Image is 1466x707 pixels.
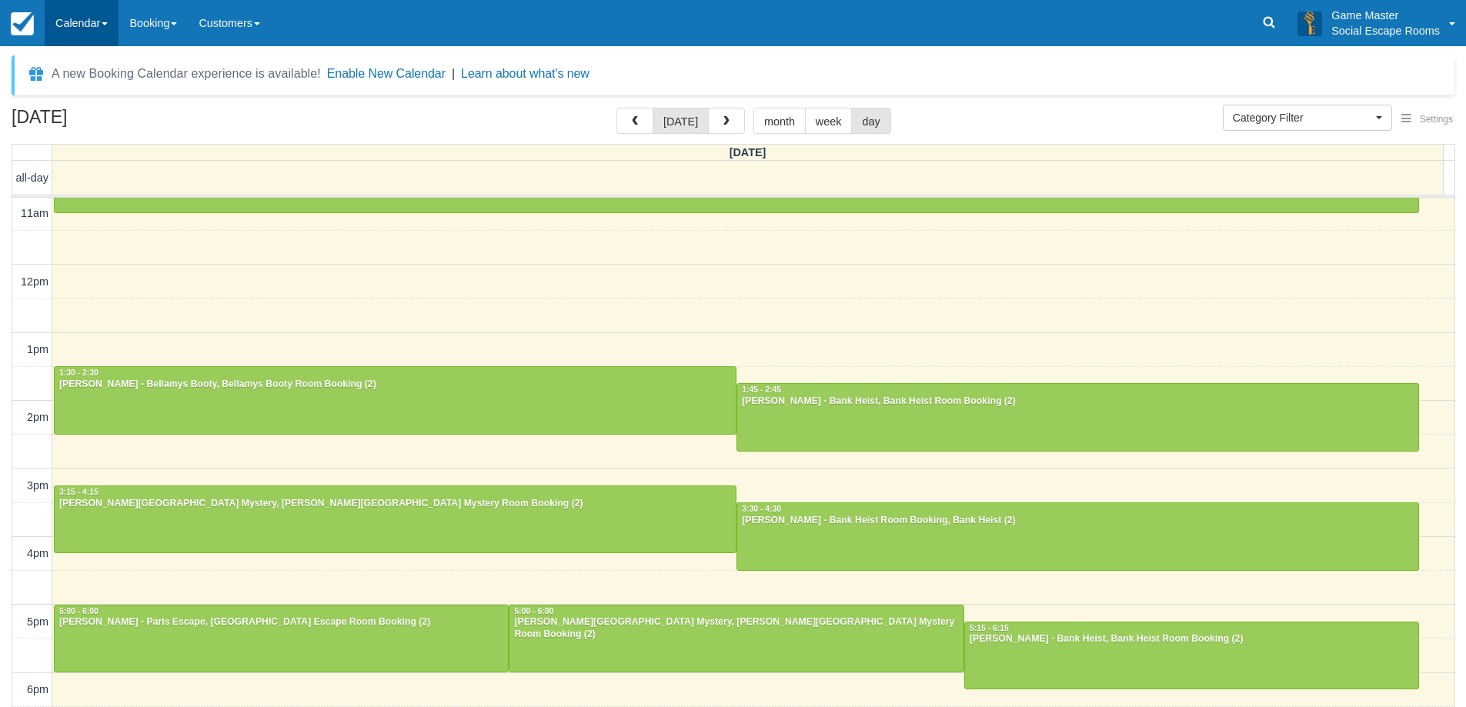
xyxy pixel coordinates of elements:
span: 1:30 - 2:30 [59,369,99,377]
a: 5:00 - 6:00[PERSON_NAME][GEOGRAPHIC_DATA] Mystery, [PERSON_NAME][GEOGRAPHIC_DATA] Mystery Room Bo... [509,605,964,672]
span: 12pm [21,275,48,288]
img: A3 [1297,11,1322,35]
p: Social Escape Rooms [1331,23,1440,38]
span: 5:15 - 6:15 [970,624,1009,632]
span: 2pm [27,411,48,423]
a: 1:30 - 2:30[PERSON_NAME] - Bellamys Booty, Bellamys Booty Room Booking (2) [54,366,736,434]
span: 5:00 - 6:00 [59,607,99,615]
div: [PERSON_NAME] - Bellamys Booty, Bellamys Booty Room Booking (2) [58,379,732,391]
button: [DATE] [653,108,709,134]
span: 6pm [27,683,48,695]
div: [PERSON_NAME] - Bank Heist, Bank Heist Room Booking (2) [741,395,1414,408]
a: Learn about what's new [461,67,589,80]
a: 3:15 - 4:15[PERSON_NAME][GEOGRAPHIC_DATA] Mystery, [PERSON_NAME][GEOGRAPHIC_DATA] Mystery Room Bo... [54,485,736,553]
span: 5pm [27,615,48,628]
button: Enable New Calendar [327,66,446,82]
span: Settings [1420,114,1453,125]
span: 1:45 - 2:45 [742,385,781,394]
span: [DATE] [730,146,766,158]
p: Game Master [1331,8,1440,23]
div: A new Booking Calendar experience is available! [52,65,321,83]
button: Settings [1392,108,1462,131]
span: 3pm [27,479,48,492]
div: [PERSON_NAME] - Paris Escape, [GEOGRAPHIC_DATA] Escape Room Booking (2) [58,616,504,629]
a: 5:00 - 6:00[PERSON_NAME] - Paris Escape, [GEOGRAPHIC_DATA] Escape Room Booking (2) [54,605,509,672]
span: 3:15 - 4:15 [59,488,99,496]
span: Category Filter [1233,110,1372,125]
h2: [DATE] [12,108,206,136]
span: 3:30 - 4:30 [742,505,781,513]
a: 1:45 - 2:45[PERSON_NAME] - Bank Heist, Bank Heist Room Booking (2) [736,383,1419,451]
span: 5:00 - 6:00 [514,607,553,615]
span: 1pm [27,343,48,355]
span: 4pm [27,547,48,559]
button: day [851,108,890,134]
img: checkfront-main-nav-mini-logo.png [11,12,34,35]
button: month [753,108,806,134]
button: Category Filter [1223,105,1392,131]
a: 3:30 - 4:30[PERSON_NAME] - Bank Heist Room Booking, Bank Heist (2) [736,502,1419,570]
div: [PERSON_NAME][GEOGRAPHIC_DATA] Mystery, [PERSON_NAME][GEOGRAPHIC_DATA] Mystery Room Booking (2) [58,498,732,510]
div: [PERSON_NAME][GEOGRAPHIC_DATA] Mystery, [PERSON_NAME][GEOGRAPHIC_DATA] Mystery Room Booking (2) [513,616,960,641]
span: | [452,67,455,80]
span: 11am [21,207,48,219]
div: [PERSON_NAME] - Bank Heist Room Booking, Bank Heist (2) [741,515,1414,527]
div: [PERSON_NAME] - Bank Heist, Bank Heist Room Booking (2) [969,633,1414,645]
button: week [805,108,853,134]
a: 5:15 - 6:15[PERSON_NAME] - Bank Heist, Bank Heist Room Booking (2) [964,622,1419,689]
span: all-day [16,172,48,184]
